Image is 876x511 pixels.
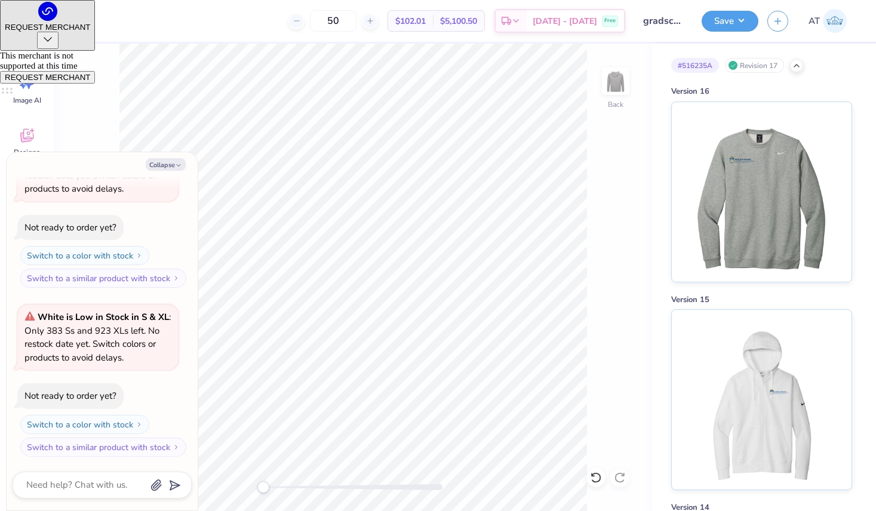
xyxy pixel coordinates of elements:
button: Switch to a color with stock [20,415,149,434]
button: Collapse [146,158,186,171]
img: Switch to a color with stock [136,421,143,428]
button: Switch to a color with stock [20,246,149,265]
img: Version 16 [687,102,835,282]
span: Image AI [13,96,41,105]
div: Back [608,99,623,110]
div: Not ready to order yet? [24,221,116,233]
img: Switch to a similar product with stock [173,275,180,282]
span: Designs [14,147,40,157]
img: Switch to a similar product with stock [173,444,180,451]
img: Version 15 [687,310,835,490]
div: Accessibility label [257,481,269,493]
img: Switch to a color with stock [136,252,143,259]
strong: White is Low in Stock in S & XL [38,311,169,323]
div: Version 15 [671,294,852,306]
button: Switch to a similar product with stock [20,269,186,288]
div: Not ready to order yet? [24,390,116,402]
span: : Only 383 Ss and 923 XLs left. No restock date yet. Switch colors or products to avoid delays. [24,311,171,364]
button: Switch to a similar product with stock [20,438,186,457]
